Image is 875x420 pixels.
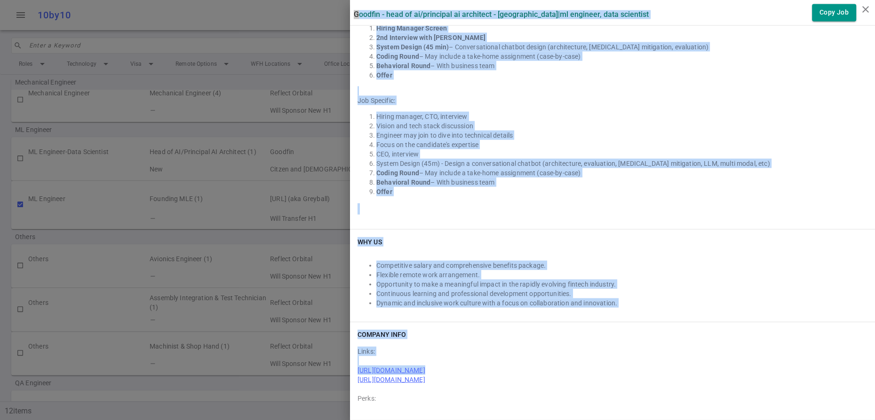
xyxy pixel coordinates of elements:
li: – With business team [376,61,867,70]
h6: COMPANY INFO [358,329,406,339]
strong: Behavioral Round [376,62,430,69]
strong: Offer [376,71,392,78]
label: Goodfin - Head of AI/Principal AI Architect - [GEOGRAPHIC_DATA] | ML Engineer, Data Scientist [354,10,649,19]
strong: Coding Round [376,169,419,176]
strong: Behavioral Round [376,178,430,186]
li: Focus on the candidate's expertise [376,140,867,149]
span: Dynamic and inclusive work culture with a focus on collaboration and innovation. [376,299,617,306]
li: – With business team [376,177,867,187]
span: Opportunity to make a meaningful impact in the rapidly evolving fintech industry. [376,280,616,288]
strong: System Design (45 min) [376,43,449,50]
i: close [860,4,871,15]
strong: 2nd Interview with [PERSON_NAME] [376,33,485,41]
a: [URL][DOMAIN_NAME] [358,366,425,373]
strong: Hiring Manager Screen [376,24,447,31]
span: Flexible remote work arrangement. [376,271,480,278]
div: Links: Perks: [358,342,867,412]
a: [URL][DOMAIN_NAME] [358,375,425,383]
li: – May include a take-home assignment (case-by-case) [376,51,867,61]
li: – May include a take-home assignment (case-by-case) [376,168,867,177]
li: CEO, interview [376,149,867,158]
button: Copy Job [812,4,856,21]
li: Vision and tech stack discussion [376,121,867,130]
h6: WHY US [358,237,382,246]
strong: Coding Round [376,52,419,60]
div: General: Job Specific: [358,3,867,213]
span: Competitive salary and comprehensive benefits package. [376,261,546,269]
span: Continuous learning and professional development opportunities. [376,289,571,297]
li: Hiring manager, CTO, interview [376,111,867,121]
li: Engineer may join to dive into technical details [376,130,867,140]
li: – Conversational chatbot design (architecture, [MEDICAL_DATA] mitigation, evaluation) [376,42,867,51]
li: System Design (45m) - Design a conversational chatbot (architecture, evaluation, [MEDICAL_DATA] m... [376,158,867,168]
strong: Offer [376,187,392,195]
